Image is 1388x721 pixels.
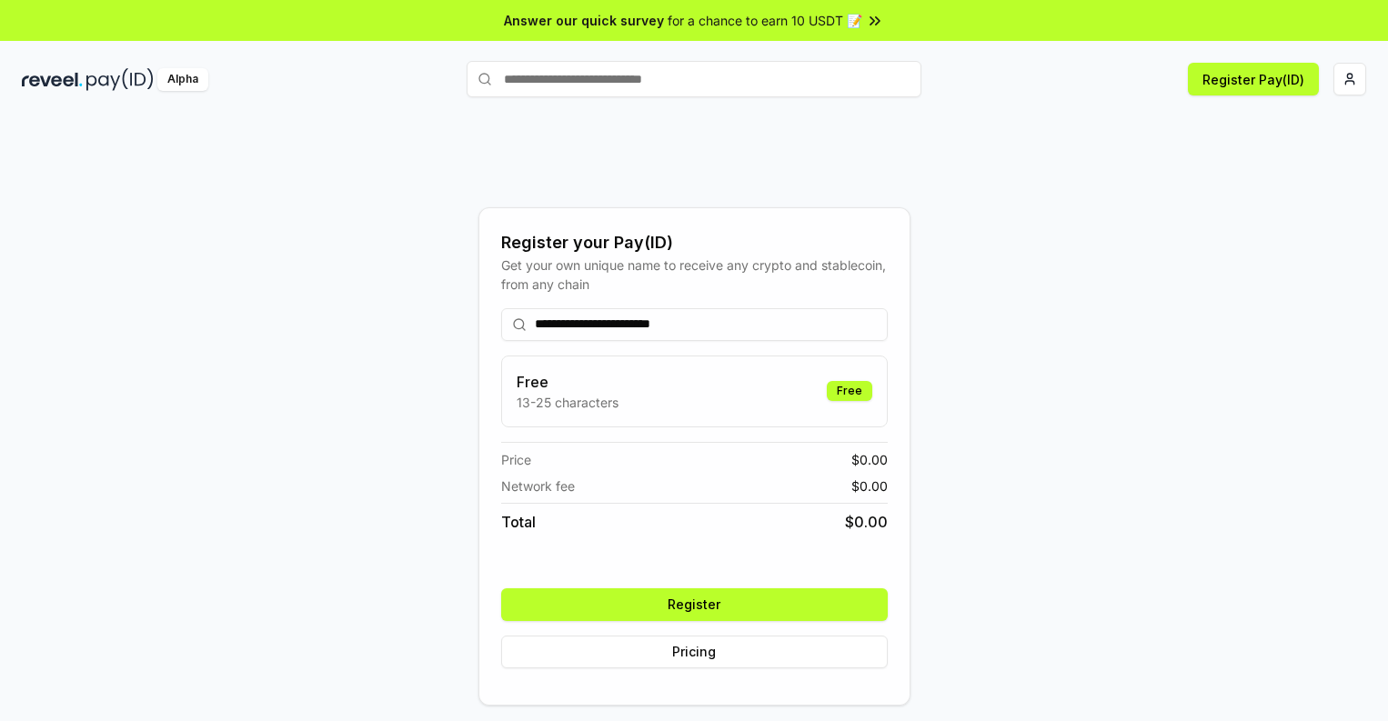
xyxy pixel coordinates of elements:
[827,381,872,401] div: Free
[851,450,888,469] span: $ 0.00
[501,588,888,621] button: Register
[517,393,619,412] p: 13-25 characters
[668,11,862,30] span: for a chance to earn 10 USDT 📝
[501,255,888,294] div: Get your own unique name to receive any crypto and stablecoin, from any chain
[157,68,208,91] div: Alpha
[851,476,888,496] span: $ 0.00
[517,371,619,393] h3: Free
[501,476,575,496] span: Network fee
[501,511,536,533] span: Total
[22,68,83,91] img: reveel_dark
[501,450,531,469] span: Price
[845,511,888,533] span: $ 0.00
[86,68,154,91] img: pay_id
[504,11,664,30] span: Answer our quick survey
[501,636,888,668] button: Pricing
[1188,63,1319,95] button: Register Pay(ID)
[501,230,888,255] div: Register your Pay(ID)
